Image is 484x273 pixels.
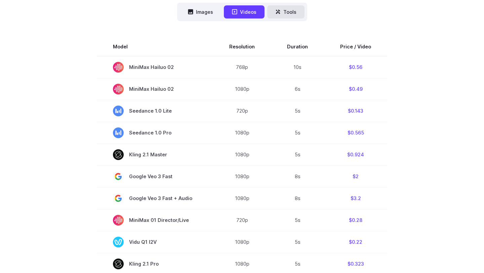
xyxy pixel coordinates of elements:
[271,209,324,231] td: 5s
[113,237,197,247] span: Vidu Q1 I2V
[213,187,271,209] td: 1080p
[324,122,387,144] td: $0.565
[324,209,387,231] td: $0.28
[213,122,271,144] td: 1080p
[271,122,324,144] td: 5s
[271,56,324,78] td: 10s
[213,209,271,231] td: 720p
[97,37,213,56] th: Model
[324,144,387,165] td: $0.924
[213,56,271,78] td: 768p
[113,215,197,226] span: MiniMax 01 Director/Live
[324,100,387,122] td: $0.143
[213,37,271,56] th: Resolution
[271,144,324,165] td: 5s
[324,37,387,56] th: Price / Video
[113,193,197,204] span: Google Veo 3 Fast + Audio
[213,144,271,165] td: 1080p
[324,165,387,187] td: $2
[213,231,271,253] td: 1080p
[324,187,387,209] td: $3.2
[113,171,197,182] span: Google Veo 3 Fast
[271,231,324,253] td: 5s
[113,106,197,116] span: Seedance 1.0 Lite
[271,37,324,56] th: Duration
[113,149,197,160] span: Kling 2.1 Master
[224,5,265,18] button: Videos
[271,100,324,122] td: 5s
[113,84,197,94] span: MiniMax Hailuo 02
[267,5,305,18] button: Tools
[271,78,324,100] td: 6s
[180,5,221,18] button: Images
[324,56,387,78] td: $0.56
[324,231,387,253] td: $0.22
[213,165,271,187] td: 1080p
[113,127,197,138] span: Seedance 1.0 Pro
[113,62,197,73] span: MiniMax Hailuo 02
[271,187,324,209] td: 8s
[324,78,387,100] td: $0.49
[113,259,197,269] span: Kling 2.1 Pro
[213,78,271,100] td: 1080p
[213,100,271,122] td: 720p
[271,165,324,187] td: 8s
